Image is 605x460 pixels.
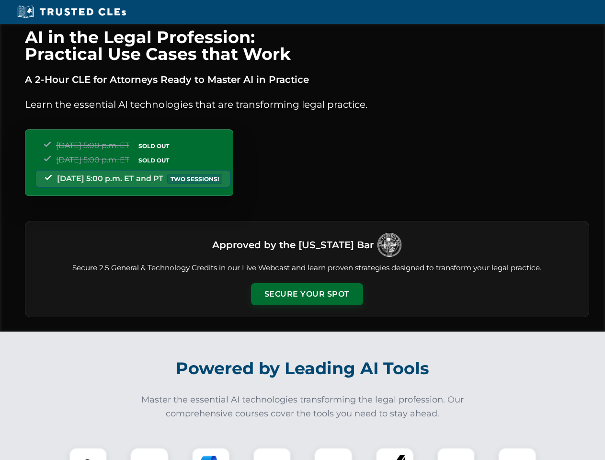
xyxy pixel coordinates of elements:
p: Learn the essential AI technologies that are transforming legal practice. [25,97,589,112]
span: SOLD OUT [135,155,172,165]
h2: Powered by Leading AI Tools [37,352,568,385]
p: Secure 2.5 General & Technology Credits in our Live Webcast and learn proven strategies designed ... [37,263,577,274]
h3: Approved by the [US_STATE] Bar [212,236,374,253]
h1: AI in the Legal Profession: Practical Use Cases that Work [25,29,589,62]
p: A 2-Hour CLE for Attorneys Ready to Master AI in Practice [25,72,589,87]
img: Trusted CLEs [14,5,129,19]
p: Master the essential AI technologies transforming the legal profession. Our comprehensive courses... [135,393,470,421]
span: SOLD OUT [135,141,172,151]
img: Logo [377,233,401,257]
span: [DATE] 5:00 p.m. ET [56,141,129,150]
button: Secure Your Spot [251,283,363,305]
span: [DATE] 5:00 p.m. ET [56,155,129,164]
